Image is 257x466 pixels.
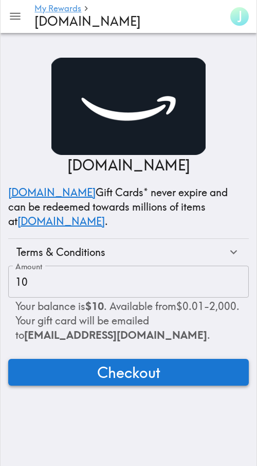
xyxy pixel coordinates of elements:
[8,239,249,266] div: Terms & Conditions
[67,155,190,175] p: [DOMAIN_NAME]
[226,3,253,30] button: J
[97,362,160,383] span: Checkout
[85,300,104,313] b: $10
[24,329,207,341] span: [EMAIL_ADDRESS][DOMAIN_NAME]
[8,359,249,386] button: Checkout
[8,186,96,199] a: [DOMAIN_NAME]
[15,261,43,272] label: Amount
[34,14,218,29] h4: [DOMAIN_NAME]
[237,8,243,26] span: J
[51,58,206,155] img: Amazon.com
[34,4,81,14] a: My Rewards
[15,300,240,341] span: Your balance is . Available from $0.01 - 2,000 . Your gift card will be emailed to .
[17,215,105,228] a: [DOMAIN_NAME]
[8,185,249,229] p: Gift Cards* never expire and can be redeemed towards millions of items at .
[16,245,227,260] div: Terms & Conditions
